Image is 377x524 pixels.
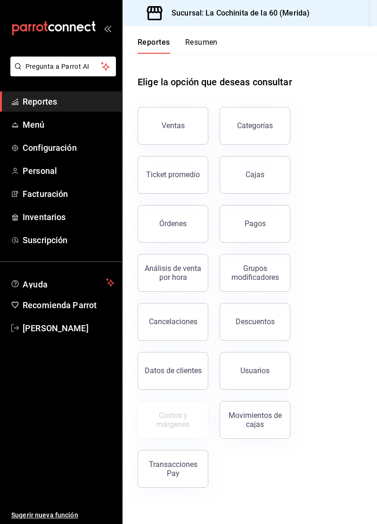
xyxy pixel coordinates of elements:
div: Descuentos [236,317,275,326]
button: Usuarios [220,352,290,390]
button: Categorías [220,107,290,145]
div: Órdenes [159,219,187,228]
span: Reportes [23,95,115,108]
div: Cajas [246,170,264,179]
button: Ticket promedio [138,156,208,194]
span: Recomienda Parrot [23,299,115,311]
div: Análisis de venta por hora [144,264,202,282]
div: Pagos [245,219,266,228]
button: Movimientos de cajas [220,401,290,439]
span: Facturación [23,188,115,200]
div: navigation tabs [138,38,218,54]
button: Análisis de venta por hora [138,254,208,292]
button: Ventas [138,107,208,145]
button: Cajas [220,156,290,194]
div: Grupos modificadores [226,264,284,282]
div: Costos y márgenes [144,411,202,429]
button: Transacciones Pay [138,450,208,488]
span: Pregunta a Parrot AI [25,62,101,72]
span: Ayuda [23,277,102,288]
span: Suscripción [23,234,115,246]
button: Grupos modificadores [220,254,290,292]
button: Reportes [138,38,170,54]
span: Sugerir nueva función [11,510,115,520]
div: Usuarios [240,366,270,375]
button: Resumen [185,38,218,54]
div: Cancelaciones [149,317,197,326]
h3: Sucursal: La Cochinita de la 60 (Merida) [164,8,310,19]
button: Datos de clientes [138,352,208,390]
span: Personal [23,164,115,177]
span: Menú [23,118,115,131]
span: Inventarios [23,211,115,223]
h1: Elige la opción que deseas consultar [138,75,292,89]
div: Ventas [162,121,185,130]
a: Pregunta a Parrot AI [7,68,116,78]
div: Categorías [237,121,273,130]
div: Ticket promedio [146,170,200,179]
button: Cancelaciones [138,303,208,341]
span: Configuración [23,141,115,154]
button: Contrata inventarios para ver este reporte [138,401,208,439]
div: Movimientos de cajas [226,411,284,429]
div: Transacciones Pay [144,460,202,478]
button: Pregunta a Parrot AI [10,57,116,76]
div: Datos de clientes [145,366,202,375]
span: [PERSON_NAME] [23,322,115,335]
button: Órdenes [138,205,208,243]
button: open_drawer_menu [104,25,111,32]
button: Descuentos [220,303,290,341]
button: Pagos [220,205,290,243]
